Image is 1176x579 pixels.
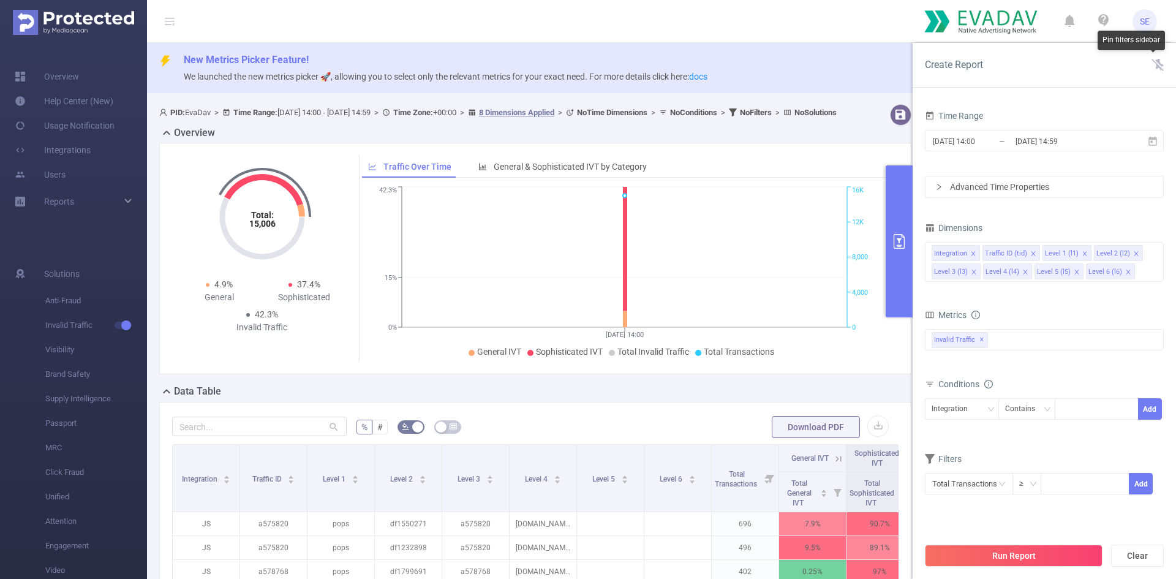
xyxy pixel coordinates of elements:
[787,479,812,507] span: Total General IVT
[1030,480,1037,489] i: icon: down
[1098,31,1165,50] div: Pin filters sidebar
[829,472,846,512] i: Filter menu
[383,162,451,172] span: Traffic Over Time
[740,108,772,117] b: No Filters
[45,534,147,558] span: Engagement
[1094,245,1143,261] li: Level 2 (l2)
[486,474,493,477] i: icon: caret-up
[985,246,1027,262] div: Traffic ID (tid)
[852,218,864,226] tspan: 12K
[712,512,778,535] p: 696
[45,289,147,313] span: Anti-Fraud
[971,269,977,276] i: icon: close
[1022,269,1028,276] i: icon: close
[1125,269,1131,276] i: icon: close
[925,59,983,70] span: Create Report
[932,245,980,261] li: Integration
[172,417,347,436] input: Search...
[44,197,74,206] span: Reports
[1140,9,1150,34] span: SE
[45,411,147,436] span: Passport
[704,347,774,357] span: Total Transactions
[240,536,307,559] p: a575820
[478,162,487,171] i: icon: bar-chart
[371,108,382,117] span: >
[846,512,913,535] p: 90.7%
[932,332,988,348] span: Invalid Traffic
[45,338,147,362] span: Visibility
[935,183,943,191] i: icon: right
[402,423,409,430] i: icon: bg-colors
[233,108,277,117] b: Time Range:
[393,108,433,117] b: Time Zone:
[15,64,79,89] a: Overview
[592,475,617,483] span: Level 5
[932,133,1031,149] input: Start date
[15,162,66,187] a: Users
[932,399,976,419] div: Integration
[1044,406,1051,414] i: icon: down
[510,512,576,535] p: [DOMAIN_NAME]
[173,536,239,559] p: JS
[1045,246,1079,262] div: Level 1 (l1)
[1096,246,1130,262] div: Level 2 (l2)
[255,309,278,319] span: 42.3%
[846,536,913,559] p: 89.1%
[307,512,374,535] p: pops
[925,176,1163,197] div: icon: rightAdvanced Time Properties
[361,422,367,432] span: %
[15,138,91,162] a: Integrations
[982,245,1040,261] li: Traffic ID (tid)
[368,162,377,171] i: icon: line-chart
[925,223,982,233] span: Dimensions
[621,474,628,481] div: Sort
[791,454,829,463] span: General IVT
[536,347,603,357] span: Sophisticated IVT
[45,436,147,460] span: MRC
[647,108,659,117] span: >
[375,512,442,535] p: df1550271
[688,479,695,482] i: icon: caret-down
[670,108,717,117] b: No Conditions
[385,274,397,282] tspan: 15%
[458,475,482,483] span: Level 3
[174,126,215,140] h2: Overview
[375,536,442,559] p: df1232898
[1129,473,1153,494] button: Add
[223,474,230,481] div: Sort
[925,111,983,121] span: Time Range
[852,289,868,297] tspan: 4,000
[184,54,309,66] span: New Metrics Picker Feature!
[1086,263,1135,279] li: Level 6 (l6)
[1037,264,1071,280] div: Level 5 (l5)
[287,474,295,481] div: Sort
[307,536,374,559] p: pops
[388,324,397,331] tspan: 0%
[240,512,307,535] p: a575820
[288,474,295,477] i: icon: caret-up
[1111,545,1164,567] button: Clear
[214,279,233,289] span: 4.9%
[45,509,147,534] span: Attention
[852,187,864,195] tspan: 16K
[660,475,684,483] span: Level 6
[262,291,347,304] div: Sophisticated
[211,108,222,117] span: >
[554,108,566,117] span: >
[224,479,230,482] i: icon: caret-down
[450,423,457,430] i: icon: table
[377,422,383,432] span: #
[442,512,509,535] p: a575820
[715,470,759,488] span: Total Transactions
[297,279,320,289] span: 37.4%
[934,246,967,262] div: Integration
[779,512,846,535] p: 7.9%
[170,108,185,117] b: PID:
[442,536,509,559] p: a575820
[554,474,561,481] div: Sort
[184,72,707,81] span: We launched the new metrics picker 🚀, allowing you to select only the relevant metrics for your e...
[850,479,894,507] span: Total Sophisticated IVT
[1005,399,1044,419] div: Contains
[983,263,1032,279] li: Level 4 (l4)
[934,264,968,280] div: Level 3 (l3)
